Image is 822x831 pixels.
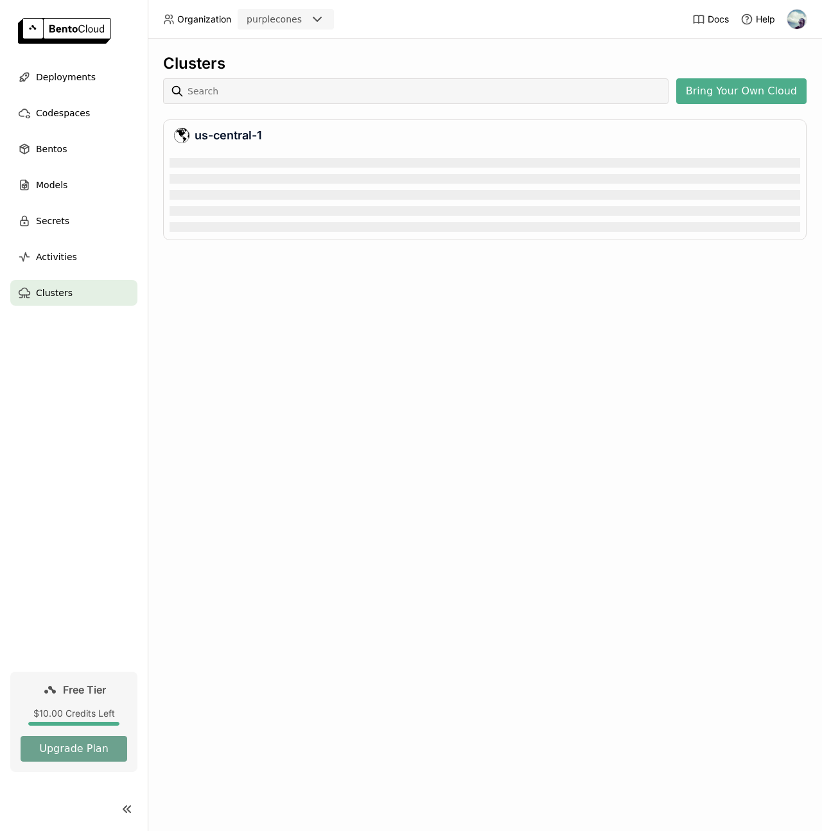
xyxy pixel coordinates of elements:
[36,213,69,229] span: Secrets
[10,672,137,772] a: Free Tier$10.00 Credits LeftUpgrade Plan
[21,708,127,719] div: $10.00 Credits Left
[36,177,67,193] span: Models
[756,13,775,25] span: Help
[10,100,137,126] a: Codespaces
[36,141,67,157] span: Bentos
[10,136,137,162] a: Bentos
[247,13,302,26] div: purplecones
[36,105,90,121] span: Codespaces
[740,13,775,26] div: Help
[708,13,729,25] span: Docs
[692,13,729,26] a: Docs
[18,18,111,44] img: logo
[787,10,807,29] img: Mirza Joldic
[186,81,663,101] input: Search
[177,13,231,25] span: Organization
[10,208,137,234] a: Secrets
[676,78,807,104] button: Bring Your Own Cloud
[63,683,106,696] span: Free Tier
[36,285,73,301] span: Clusters
[36,249,77,265] span: Activities
[21,736,127,762] button: Upgrade Plan
[10,280,137,306] a: Clusters
[10,172,137,198] a: Models
[10,64,137,90] a: Deployments
[174,128,796,143] div: us-central-1
[303,13,304,26] input: Selected purplecones.
[163,54,807,73] div: Clusters
[36,69,96,85] span: Deployments
[10,244,137,270] a: Activities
